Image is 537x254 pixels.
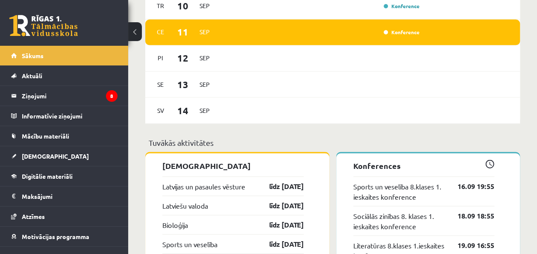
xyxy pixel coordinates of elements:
[11,146,117,166] a: [DEMOGRAPHIC_DATA]
[254,181,304,191] a: līdz [DATE]
[254,200,304,210] a: līdz [DATE]
[11,86,117,106] a: Ziņojumi8
[196,51,214,65] span: Sep
[162,239,217,249] a: Sports un veselība
[22,172,73,180] span: Digitālie materiāli
[162,181,245,191] a: Latvijas un pasaules vēsture
[152,51,170,65] span: Pi
[196,103,214,117] span: Sep
[152,25,170,38] span: Ce
[11,227,117,246] a: Motivācijas programma
[353,210,445,231] a: Sociālās zinības 8. klases 1. ieskaites konference
[11,66,117,86] a: Aktuāli
[11,186,117,206] a: Maksājumi
[196,77,214,91] span: Sep
[22,52,44,59] span: Sākums
[22,72,42,80] span: Aktuāli
[384,3,420,9] a: Konference
[445,181,494,191] a: 16.09 19:55
[149,136,516,148] p: Tuvākās aktivitātes
[254,219,304,230] a: līdz [DATE]
[254,239,304,249] a: līdz [DATE]
[22,132,69,140] span: Mācību materiāli
[22,186,117,206] legend: Maksājumi
[11,207,117,226] a: Atzīmes
[22,213,45,220] span: Atzīmes
[162,219,188,230] a: Bioloģija
[353,159,495,171] p: Konferences
[22,106,117,126] legend: Informatīvie ziņojumi
[152,103,170,117] span: Sv
[11,46,117,65] a: Sākums
[170,77,196,91] span: 13
[162,159,304,171] p: [DEMOGRAPHIC_DATA]
[22,152,89,160] span: [DEMOGRAPHIC_DATA]
[170,103,196,117] span: 14
[170,25,196,39] span: 11
[384,29,420,35] a: Konference
[152,77,170,91] span: Se
[445,210,494,221] a: 18.09 18:55
[11,166,117,186] a: Digitālie materiāli
[22,233,89,240] span: Motivācijas programma
[22,86,117,106] legend: Ziņojumi
[445,240,494,250] a: 19.09 16:55
[196,25,214,38] span: Sep
[162,200,208,210] a: Latviešu valoda
[170,51,196,65] span: 12
[11,126,117,146] a: Mācību materiāli
[9,15,78,36] a: Rīgas 1. Tālmācības vidusskola
[106,90,117,102] i: 8
[11,106,117,126] a: Informatīvie ziņojumi
[353,181,445,201] a: Sports un veselība 8.klases 1. ieskaites konference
